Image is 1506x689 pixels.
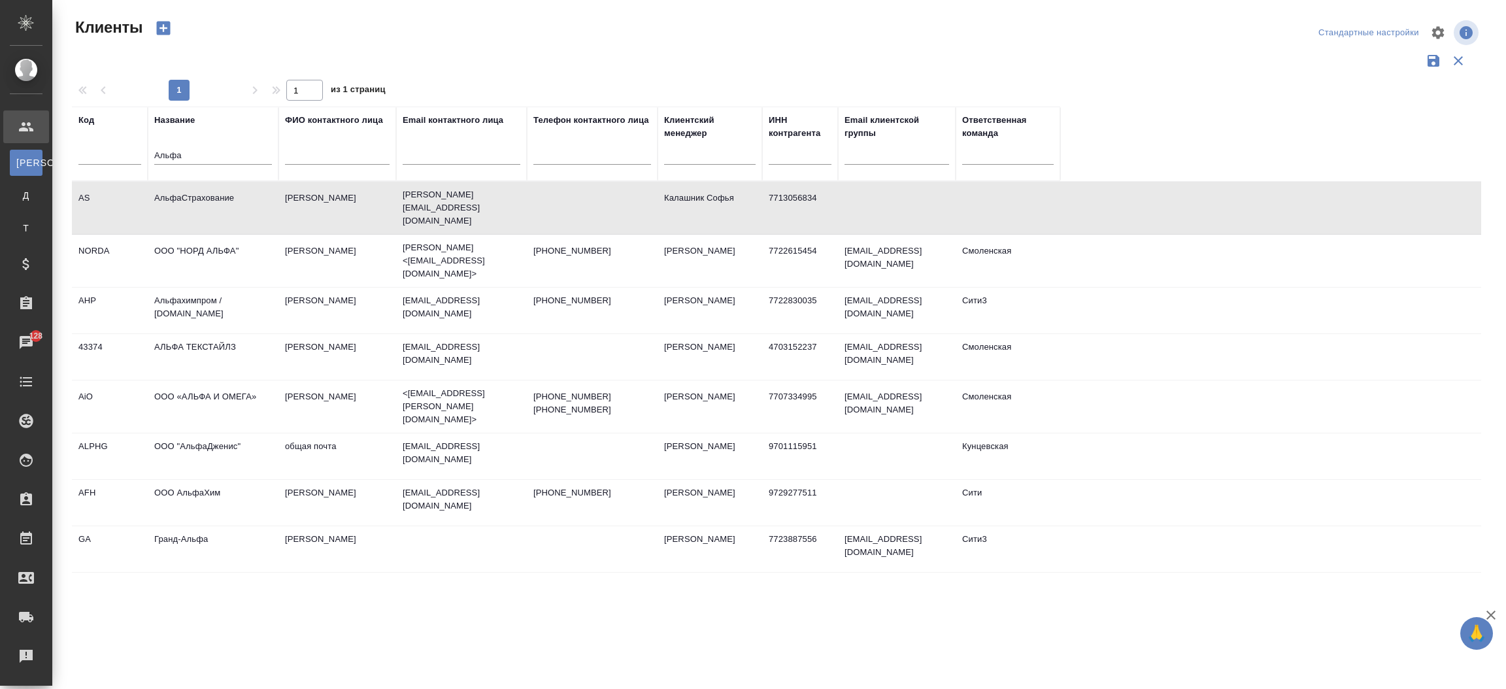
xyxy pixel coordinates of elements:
td: [PERSON_NAME] [658,288,762,333]
td: [PERSON_NAME] [278,238,396,284]
td: 7722830035 [762,288,838,333]
span: Клиенты [72,17,142,38]
td: AFH [72,480,148,526]
td: [PERSON_NAME] [658,334,762,380]
span: Д [16,189,36,202]
td: [PERSON_NAME] [658,433,762,479]
td: Сити3 [956,288,1060,333]
td: 7713056834 [762,185,838,231]
button: Сохранить фильтры [1421,48,1446,73]
td: Кунцевская [956,433,1060,479]
span: 128 [22,329,51,343]
td: [EMAIL_ADDRESS][DOMAIN_NAME] [838,288,956,333]
td: [PERSON_NAME] [658,573,762,618]
td: Сити3 [956,526,1060,572]
td: GA [72,526,148,572]
td: Смоленская [956,384,1060,429]
td: [EMAIL_ADDRESS][DOMAIN_NAME] [838,238,956,284]
p: <[EMAIL_ADDRESS][PERSON_NAME][DOMAIN_NAME]> [403,387,520,426]
a: 128 [3,326,49,359]
td: [PERSON_NAME] [658,384,762,429]
p: [PERSON_NAME] <[EMAIL_ADDRESS][DOMAIN_NAME]> [403,241,520,280]
div: Email клиентской группы [845,114,949,140]
td: [PERSON_NAME] [278,384,396,429]
td: ALPHG [72,433,148,479]
p: [PERSON_NAME][EMAIL_ADDRESS][DOMAIN_NAME] [403,188,520,227]
td: Калашник Софья [658,185,762,231]
td: Alfatreid [72,573,148,618]
div: split button [1315,23,1422,43]
p: [EMAIL_ADDRESS][DOMAIN_NAME] [403,486,520,513]
p: [EMAIL_ADDRESS][DOMAIN_NAME] [403,341,520,367]
span: Посмотреть информацию [1454,20,1481,45]
td: 7707334995 [762,384,838,429]
td: [PERSON_NAME] [278,480,396,526]
td: Сити [956,480,1060,526]
div: ИНН контрагента [769,114,831,140]
td: ООО АльфаХим [148,480,278,526]
a: Т [10,215,42,241]
td: Смоленская [956,334,1060,380]
td: [EMAIL_ADDRESS][DOMAIN_NAME] [838,526,956,572]
td: Смоленская [956,238,1060,284]
td: ООО «АЛЬФА И ОМЕГА» [148,384,278,429]
div: Код [78,114,94,127]
td: [PERSON_NAME] [658,526,762,572]
p: [EMAIL_ADDRESS][DOMAIN_NAME] [403,440,520,466]
div: ФИО контактного лица [285,114,383,127]
td: [PERSON_NAME] [278,288,396,333]
span: Настроить таблицу [1422,17,1454,48]
td: 9729277511 [762,480,838,526]
td: Гранд-Альфа [148,526,278,572]
span: из 1 страниц [331,82,386,101]
td: [PERSON_NAME] [278,185,396,231]
td: AS [72,185,148,231]
td: [EMAIL_ADDRESS][DOMAIN_NAME] [838,334,956,380]
button: 🙏 [1460,617,1493,650]
td: 9701115951 [762,433,838,479]
a: Д [10,182,42,209]
td: AiO [72,384,148,429]
td: NORDA [72,238,148,284]
td: ООО "АльфаДженис" [148,433,278,479]
td: [PERSON_NAME] [278,334,396,380]
p: [PHONE_NUMBER] [533,244,651,258]
td: [PERSON_NAME] [278,573,396,618]
td: АльфаСтрахование [148,185,278,231]
td: Локализация [956,573,1060,618]
td: AHP [72,288,148,333]
td: [PERSON_NAME] [658,480,762,526]
td: 7606074927 [762,573,838,618]
div: Ответственная команда [962,114,1054,140]
td: 4703152237 [762,334,838,380]
p: [EMAIL_ADDRESS][DOMAIN_NAME] [403,294,520,320]
div: Email контактного лица [403,114,503,127]
td: [PERSON_NAME] [278,526,396,572]
td: общая почта [278,433,396,479]
td: «Альфа - Трейд» [148,573,278,618]
span: Т [16,222,36,235]
td: АЛЬФА ТЕКСТАЙЛЗ [148,334,278,380]
td: 7722615454 [762,238,838,284]
p: [PHONE_NUMBER] [533,486,651,499]
td: 7723887556 [762,526,838,572]
a: [PERSON_NAME] [10,150,42,176]
div: Телефон контактного лица [533,114,649,127]
p: [PHONE_NUMBER] [533,294,651,307]
div: Клиентский менеджер [664,114,756,140]
div: Название [154,114,195,127]
button: Создать [148,17,179,39]
td: [EMAIL_ADDRESS][DOMAIN_NAME] [838,384,956,429]
td: [PERSON_NAME] [658,238,762,284]
button: Сбросить фильтры [1446,48,1471,73]
span: 🙏 [1465,620,1488,647]
td: 43374 [72,334,148,380]
td: ООО "НОРД АЛЬФА" [148,238,278,284]
td: Альфахимпром / [DOMAIN_NAME] [148,288,278,333]
span: [PERSON_NAME] [16,156,36,169]
p: [PHONE_NUMBER] [PHONE_NUMBER] [533,390,651,416]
